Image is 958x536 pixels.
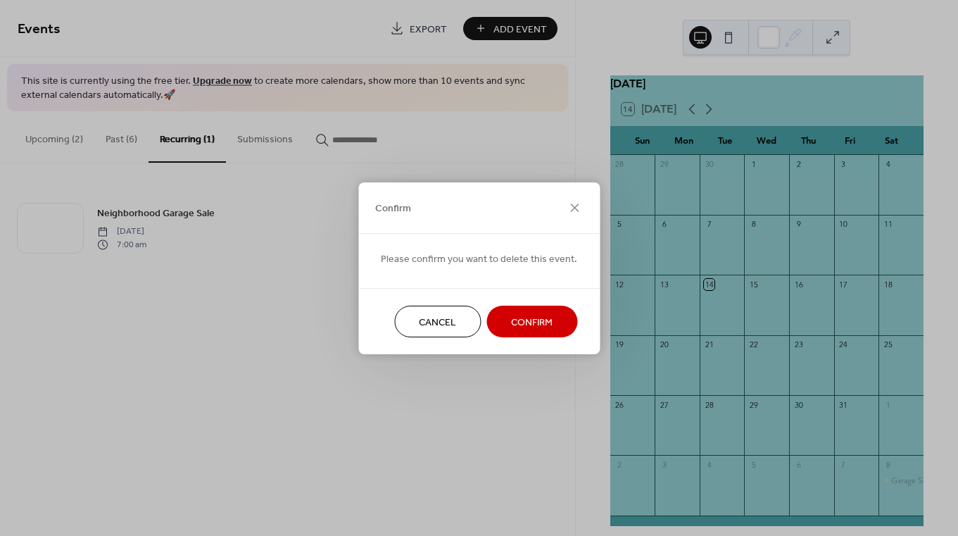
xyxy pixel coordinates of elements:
[375,201,411,216] span: Confirm
[419,315,456,330] span: Cancel
[486,306,577,337] button: Confirm
[394,306,481,337] button: Cancel
[511,315,553,330] span: Confirm
[381,251,577,266] span: Please confirm you want to delete this event.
